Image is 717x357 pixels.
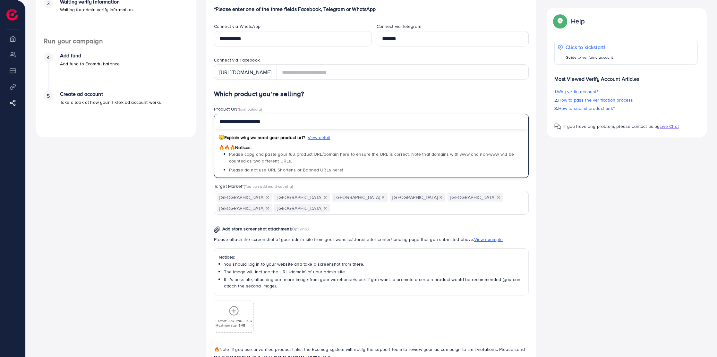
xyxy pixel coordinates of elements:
span: View example [474,236,503,243]
p: Click to kickstart! [566,43,613,51]
img: logo [6,9,18,21]
span: Please do not use URL Shortens or Banned URLs here! [229,167,343,173]
div: Search for option [214,191,529,215]
span: Please copy and paste your full product URL/domain here to ensure the URL is correct. Note that d... [229,151,514,164]
span: 4 [47,54,50,61]
p: Format: JPG, PNG, JPEG [216,319,252,323]
li: Create ad account [36,91,196,129]
p: 1. [554,88,698,95]
li: You should log in to your website and take a screenshot from there. [224,261,524,267]
li: Add fund [36,53,196,91]
span: Explain why we need your product url? [219,134,305,141]
span: How to pass the verification process [558,97,633,103]
span: How to submit product link? [558,105,615,112]
iframe: Chat [690,328,712,352]
li: If it's possible, attaching one more image from your warehouse/stock if you want to promote a cer... [224,276,524,289]
label: Connect via WhatsApp [214,23,260,29]
button: Deselect Australia [266,196,269,199]
span: Why verify account? [557,88,599,95]
p: Notices: [219,253,524,261]
span: [GEOGRAPHIC_DATA] [217,193,272,202]
label: Connect via Telegram [377,23,421,29]
button: Deselect United Kingdom [324,196,327,199]
h4: Create ad account [60,91,162,97]
img: img [214,226,220,233]
span: 😇 [219,134,224,141]
span: View detail [308,134,330,141]
input: Search for option [330,203,521,213]
p: Guide to verifying account [566,54,613,61]
label: Product Url [214,106,262,112]
li: The image will include the URL (domain) of your admin site. [224,269,524,275]
p: Maximum size: 5MB [216,323,252,328]
span: [GEOGRAPHIC_DATA] [274,193,330,202]
span: (Optional) [291,226,309,232]
p: 3. [554,104,698,112]
span: [GEOGRAPHIC_DATA] [332,193,388,202]
span: 🔥🔥🔥 [219,144,235,151]
p: Waiting for admin verify information. [60,6,134,13]
span: Live Chat [660,123,679,129]
span: If you have any problem, please contact us by [563,123,660,129]
h4: Add fund [60,53,120,59]
span: [GEOGRAPHIC_DATA] [274,204,330,213]
span: (You can add multi-country) [244,183,293,189]
p: Add fund to Ecomdy balance [60,60,120,68]
span: [GEOGRAPHIC_DATA] [448,193,503,202]
span: 5 [47,92,50,100]
button: Deselect Germany [381,196,385,199]
h4: Which product you’re selling? [214,90,529,98]
span: [GEOGRAPHIC_DATA] [390,193,445,202]
p: Help [571,17,585,25]
span: [GEOGRAPHIC_DATA] [217,204,272,213]
p: *Please enter one of the three fields Facebook, Telegram or WhatsApp [214,5,529,13]
label: Target Market [214,183,293,189]
span: 🔥 [214,346,219,353]
p: Take a look at how your TikTok ad account works. [60,98,162,106]
img: Popup guide [554,123,561,130]
button: Deselect Austria [497,196,500,199]
h4: Run your campaign [36,37,196,45]
button: Deselect Switzerland [324,207,327,210]
img: Popup guide [554,15,566,27]
span: (compulsory) [239,106,262,112]
span: Notices: [219,144,252,151]
p: Please attach the screenshot of your admin site from your website/store/seller center/landing pag... [214,236,529,243]
label: Connect via Facebook [214,57,260,63]
div: [URL][DOMAIN_NAME] [214,64,277,80]
p: Most Viewed Verify Account Articles [554,70,698,83]
button: Deselect France [439,196,442,199]
button: Deselect Italy [266,207,269,210]
p: 2. [554,96,698,104]
span: Add store screenshot attachment [222,226,291,232]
